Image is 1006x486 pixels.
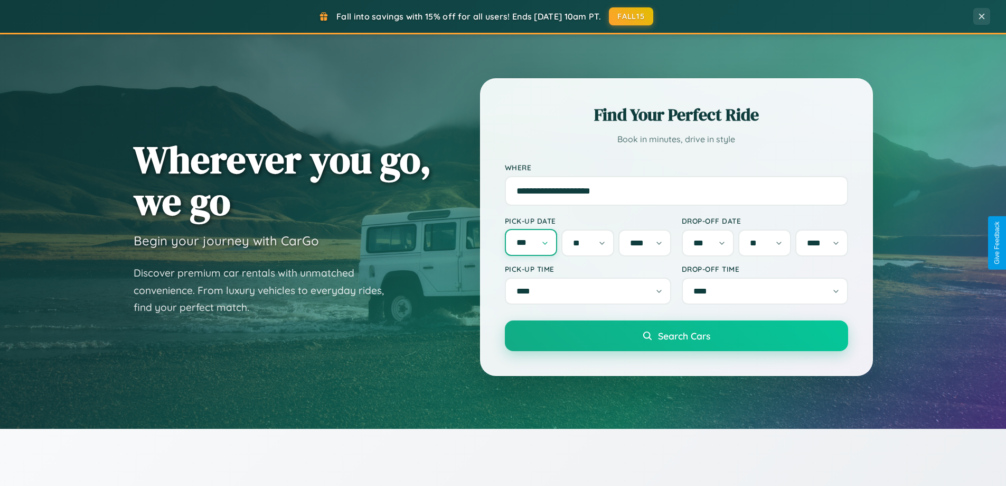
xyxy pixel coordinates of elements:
[658,330,710,342] span: Search Cars
[505,264,671,273] label: Pick-up Time
[993,222,1001,264] div: Give Feedback
[505,132,848,147] p: Book in minutes, drive in style
[682,216,848,225] label: Drop-off Date
[134,139,431,222] h1: Wherever you go, we go
[505,216,671,225] label: Pick-up Date
[505,103,848,126] h2: Find Your Perfect Ride
[134,233,319,249] h3: Begin your journey with CarGo
[134,264,398,316] p: Discover premium car rentals with unmatched convenience. From luxury vehicles to everyday rides, ...
[505,163,848,172] label: Where
[336,11,601,22] span: Fall into savings with 15% off for all users! Ends [DATE] 10am PT.
[609,7,653,25] button: FALL15
[682,264,848,273] label: Drop-off Time
[505,320,848,351] button: Search Cars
